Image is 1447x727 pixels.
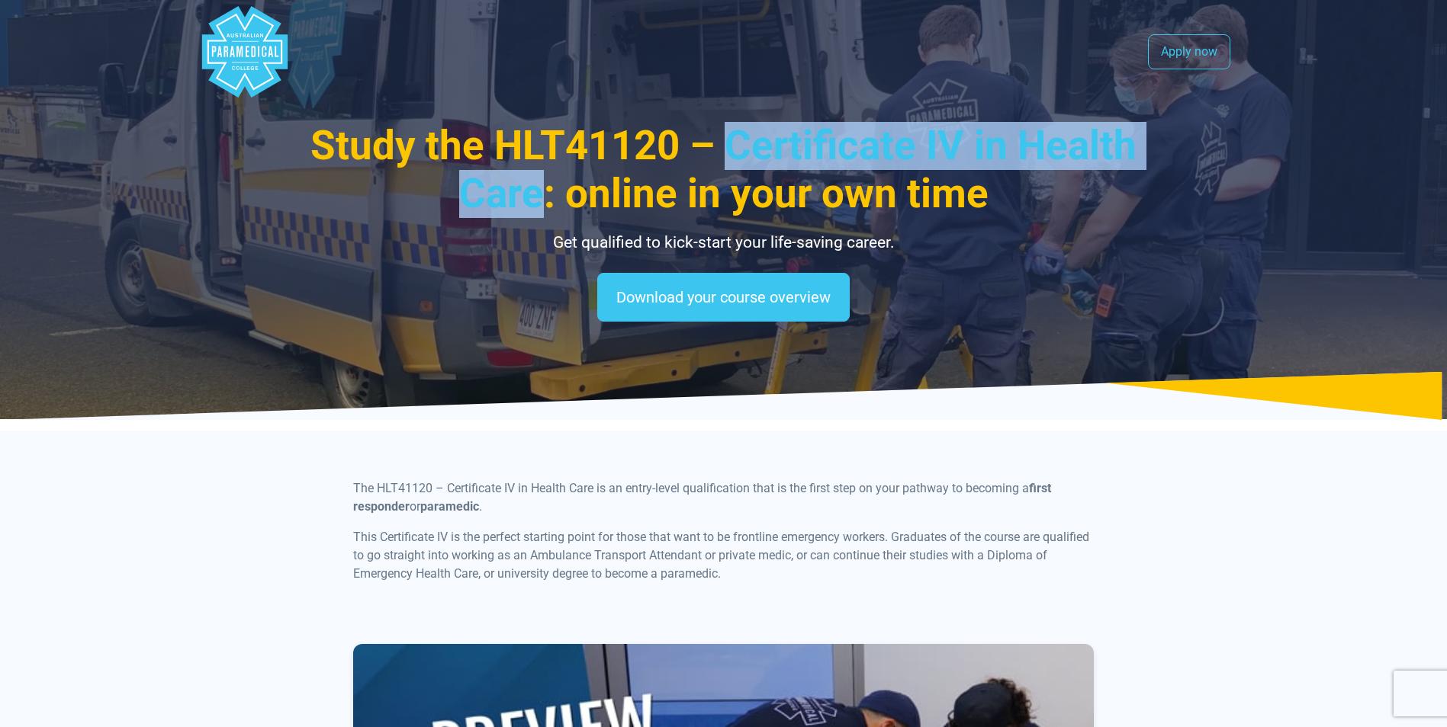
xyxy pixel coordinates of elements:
div: Australian Paramedical College [199,6,291,98]
a: Apply now [1148,34,1230,69]
b: paramedic [420,499,479,514]
span: Get qualified to kick-start your life-saving career. [553,233,895,251]
span: Study the HLT41120 – Certificate IV in Health Care: online in your own time [310,122,1137,217]
span: This Certificate IV is the perfect starting point for those that want to be frontline emergency w... [353,530,1089,581]
span: or [410,499,420,514]
span: The HLT41120 – Certificate IV in Health Care is an entry-level qualification that is the first st... [353,481,1029,495]
a: Download your course overview [597,273,850,322]
span: . [479,499,482,514]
